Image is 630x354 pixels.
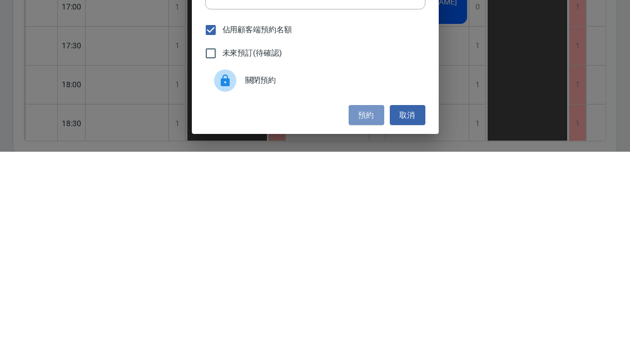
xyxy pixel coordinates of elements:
label: 服務時長 [213,98,236,107]
label: 備註 [213,137,225,146]
div: 30分鐘 [205,103,425,133]
span: 關閉預約 [245,277,416,288]
button: 取消 [390,307,425,328]
span: 佔用顧客端預約名額 [222,226,292,238]
label: 顧客電話 [213,21,240,29]
button: 預約 [349,307,384,328]
label: 顧客姓名 [213,59,240,68]
div: 關閉預約 [205,267,425,298]
span: 未來預訂(待確認) [222,250,282,261]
